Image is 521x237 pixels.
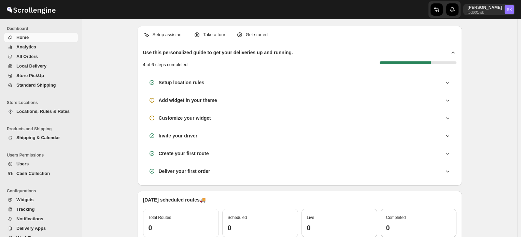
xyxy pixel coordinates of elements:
[16,207,34,212] span: Tracking
[4,52,78,61] button: All Orders
[4,42,78,52] button: Analytics
[149,224,213,232] h3: 0
[16,161,29,166] span: Users
[143,61,188,68] p: 4 of 6 steps completed
[4,224,78,233] button: Delivery Apps
[16,54,38,59] span: All Orders
[7,152,79,158] span: Users Permissions
[16,35,29,40] span: Home
[4,159,78,169] button: Users
[307,224,372,232] h3: 0
[4,133,78,143] button: Shipping & Calendar
[7,126,79,132] span: Products and Shipping
[16,44,36,49] span: Analytics
[153,31,183,38] p: Setup assistant
[307,215,314,220] span: Live
[4,205,78,214] button: Tracking
[16,73,44,78] span: Store PickUp
[7,100,79,105] span: Store Locations
[159,79,205,86] h3: Setup location rules
[16,171,50,176] span: Cash Collection
[159,168,210,175] h3: Deliver your first order
[467,10,502,14] p: tpd601-sk
[159,115,211,121] h3: Customize your widget
[4,214,78,224] button: Notifications
[16,226,46,231] span: Delivery Apps
[16,197,33,202] span: Widgets
[16,216,43,221] span: Notifications
[159,150,209,157] h3: Create your first route
[507,8,512,12] text: SK
[16,109,70,114] span: Locations, Rules & Rates
[386,224,451,232] h3: 0
[159,97,217,104] h3: Add widget in your theme
[5,1,57,18] img: ScrollEngine
[149,215,171,220] span: Total Routes
[228,215,247,220] span: Scheduled
[228,224,293,232] h3: 0
[7,26,79,31] span: Dashboard
[159,132,198,139] h3: Invite your driver
[203,31,225,38] p: Take a tour
[246,31,268,38] p: Get started
[16,135,60,140] span: Shipping & Calendar
[505,5,514,14] span: Saksham Khurna
[4,107,78,116] button: Locations, Rules & Rates
[4,169,78,178] button: Cash Collection
[4,33,78,42] button: Home
[143,49,293,56] h2: Use this personalized guide to get your deliveries up and running.
[143,196,456,203] p: [DATE] scheduled routes 🚚
[16,83,56,88] span: Standard Shipping
[16,63,46,69] span: Local Delivery
[4,195,78,205] button: Widgets
[386,215,406,220] span: Completed
[467,5,502,10] p: [PERSON_NAME]
[463,4,515,15] button: User menu
[7,188,79,194] span: Configurations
